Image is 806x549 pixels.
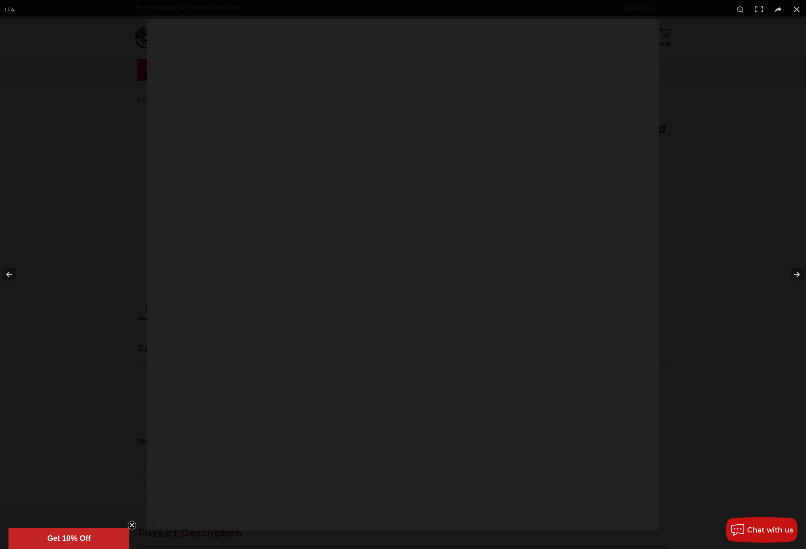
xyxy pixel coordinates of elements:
[47,534,91,543] span: Get 10% Off
[128,521,136,529] button: Close teaser
[726,517,797,543] button: Chat with us
[9,528,129,549] div: Get 10% OffClose teaser
[776,253,806,296] button: Next (arrow right)
[747,526,793,534] span: Chat with us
